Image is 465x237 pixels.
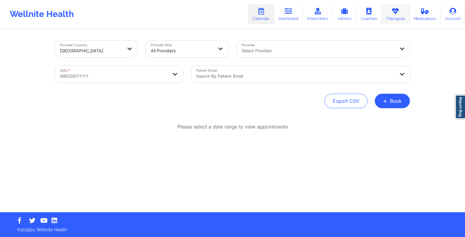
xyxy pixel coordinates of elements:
a: Dashboard [274,4,303,24]
button: +Book [375,94,410,108]
a: Admins [333,4,356,24]
a: Calendar [248,4,274,24]
a: Report Bug [455,95,465,119]
a: Medications [410,4,441,24]
div: All Providers [151,44,213,57]
a: Coaches [356,4,381,24]
a: Prescribers [303,4,333,24]
a: Account [440,4,465,24]
p: © 2025 by Wellnite Health [13,222,452,233]
button: Export CSV [325,94,368,108]
p: Please select a date range to view appointments [177,123,288,130]
span: + [383,99,387,102]
a: Therapists [381,4,410,24]
div: [GEOGRAPHIC_DATA] [60,44,122,57]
